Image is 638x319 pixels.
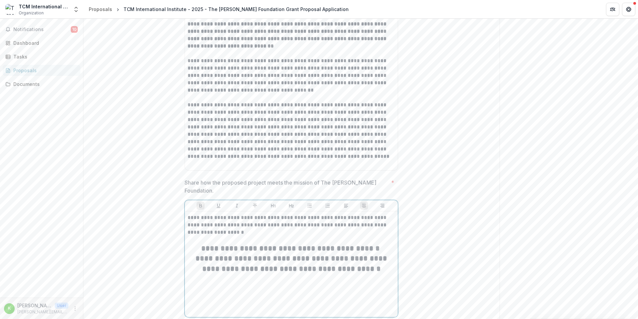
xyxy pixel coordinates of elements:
nav: breadcrumb [86,4,351,14]
button: Strike [251,202,259,210]
div: TCM International Institute [19,3,69,10]
button: Get Help [622,3,635,16]
div: Dashboard [13,39,75,46]
button: Partners [606,3,619,16]
a: Proposals [3,65,80,76]
button: Italicize [233,202,241,210]
button: Open entity switcher [71,3,81,16]
p: User [55,303,68,309]
span: Notifications [13,27,71,32]
a: Tasks [3,51,80,62]
div: Proposals [89,6,112,13]
div: TCM International Institute - 2025 - The [PERSON_NAME] Foundation Grant Proposal Application [123,6,349,13]
button: Align Left [342,202,350,210]
button: Align Center [360,202,368,210]
img: TCM International Institute [5,4,16,15]
div: ken@tcmi.org [8,306,11,311]
div: Documents [13,81,75,88]
button: Bold [197,202,205,210]
button: Bullet List [306,202,314,210]
button: Align Right [378,202,386,210]
button: Heading 2 [287,202,295,210]
button: Ordered List [324,202,332,210]
a: Documents [3,79,80,90]
p: [PERSON_NAME][EMAIL_ADDRESS][DOMAIN_NAME] [17,309,68,315]
a: Proposals [86,4,115,14]
button: Underline [215,202,223,210]
button: More [71,305,79,313]
p: Share how the proposed project meets the mission of The [PERSON_NAME] Foundation. [185,179,388,195]
span: 10 [71,26,78,33]
a: Dashboard [3,37,80,48]
p: [PERSON_NAME][EMAIL_ADDRESS][DOMAIN_NAME] [17,302,52,309]
div: Proposals [13,67,75,74]
button: Heading 1 [269,202,277,210]
div: Tasks [13,53,75,60]
span: Organization [19,10,44,16]
button: Notifications10 [3,24,80,35]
